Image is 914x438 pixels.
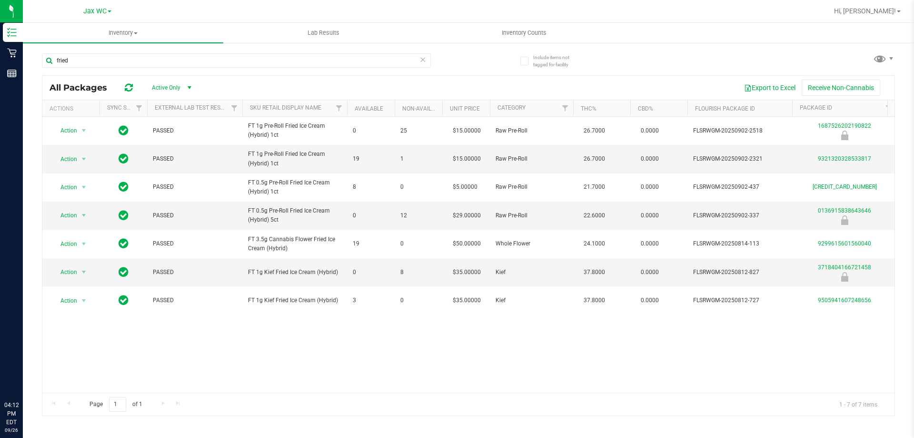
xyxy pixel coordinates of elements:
span: Action [52,294,78,307]
span: PASSED [153,126,237,135]
span: $15.00000 [448,124,486,138]
span: PASSED [153,239,237,248]
span: In Sync [119,209,129,222]
span: 0.0000 [636,265,664,279]
span: 8 [400,268,437,277]
a: Non-Available [402,105,445,112]
span: select [78,181,90,194]
span: FLSRWGM-20250814-113 [693,239,786,248]
span: 37.8000 [579,265,610,279]
span: $29.00000 [448,209,486,223]
span: Action [52,124,78,137]
a: Available [355,105,383,112]
span: Action [52,181,78,194]
span: 26.7000 [579,152,610,166]
span: Action [52,153,78,166]
span: Jax WC [83,7,107,15]
span: 25 [400,126,437,135]
span: select [78,265,90,279]
span: In Sync [119,124,129,137]
span: In Sync [119,152,129,165]
span: 0.0000 [636,237,664,251]
span: $5.00000 [448,180,482,194]
a: External Lab Test Result [155,104,229,111]
a: Inventory [23,23,223,43]
div: Launch Hold [791,272,898,282]
span: In Sync [119,294,129,307]
span: 0.0000 [636,124,664,138]
span: 0.0000 [636,180,664,194]
span: 0 [400,239,437,248]
span: Action [52,209,78,222]
span: $35.00000 [448,294,486,307]
span: 3 [353,296,389,305]
a: Sku Retail Display Name [250,104,321,111]
span: Raw Pre-Roll [496,126,567,135]
span: select [78,209,90,222]
span: Kief [496,268,567,277]
a: Filter [331,100,347,116]
span: $15.00000 [448,152,486,166]
span: Raw Pre-Roll [496,183,567,192]
span: FT 1g Pre-Roll Fried Ice Cream (Hybrid) 1ct [248,122,341,140]
span: Kief [496,296,567,305]
span: 0.0000 [636,209,664,223]
a: Unit Price [450,105,480,112]
p: 09/26 [4,427,19,434]
span: PASSED [153,296,237,305]
span: FLSRWGM-20250812-827 [693,268,786,277]
div: Actions [50,105,96,112]
button: Receive Non-Cannabis [802,80,880,96]
span: select [78,153,90,166]
span: 22.6000 [579,209,610,223]
span: FT 0.5g Pre-Roll Fried Ice Cream (Hybrid) 1ct [248,178,341,196]
span: FLSRWGM-20250902-437 [693,183,786,192]
a: 9299615601560040 [818,240,871,247]
span: 24.1000 [579,237,610,251]
div: Launch Hold [791,215,898,225]
inline-svg: Inventory [7,28,17,37]
span: Action [52,265,78,279]
span: Whole Flower [496,239,567,248]
a: Category [497,104,526,111]
span: 0 [353,211,389,220]
a: [CREDIT_CARD_NUMBER] [813,183,877,190]
span: FLSRWGM-20250902-337 [693,211,786,220]
span: FT 1g Pre-Roll Fried Ice Cream (Hybrid) 1ct [248,150,341,168]
span: FT 1g Kief Fried Ice Cream (Hybrid) [248,296,341,305]
a: 1687526202190822 [818,122,871,129]
a: Filter [227,100,242,116]
span: 21.7000 [579,180,610,194]
span: Inventory Counts [489,29,559,37]
input: 1 [109,397,126,412]
span: FT 0.5g Pre-Roll Fried Ice Cream (Hybrid) 5ct [248,206,341,224]
a: Sync Status [107,104,144,111]
span: Page of 1 [81,397,150,412]
span: In Sync [119,265,129,279]
span: Include items not tagged for facility [533,54,581,68]
span: FT 1g Kief Fried Ice Cream (Hybrid) [248,268,341,277]
input: Search Package ID, Item Name, SKU, Lot or Part Number... [42,53,431,68]
a: Inventory Counts [424,23,624,43]
span: PASSED [153,211,237,220]
a: 9321320328533817 [818,155,871,162]
span: Raw Pre-Roll [496,211,567,220]
span: 0 [353,126,389,135]
a: Flourish Package ID [695,105,755,112]
a: Package ID [800,104,832,111]
inline-svg: Reports [7,69,17,78]
span: Raw Pre-Roll [496,154,567,163]
span: 0 [353,268,389,277]
span: Lab Results [295,29,352,37]
span: 1 [400,154,437,163]
span: Inventory [23,29,223,37]
span: 8 [353,183,389,192]
span: Hi, [PERSON_NAME]! [834,7,896,15]
a: Filter [881,100,897,116]
span: 0 [400,296,437,305]
p: 04:12 PM EDT [4,401,19,427]
span: All Packages [50,82,117,93]
span: FLSRWGM-20250902-2518 [693,126,786,135]
a: THC% [581,105,596,112]
span: PASSED [153,154,237,163]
